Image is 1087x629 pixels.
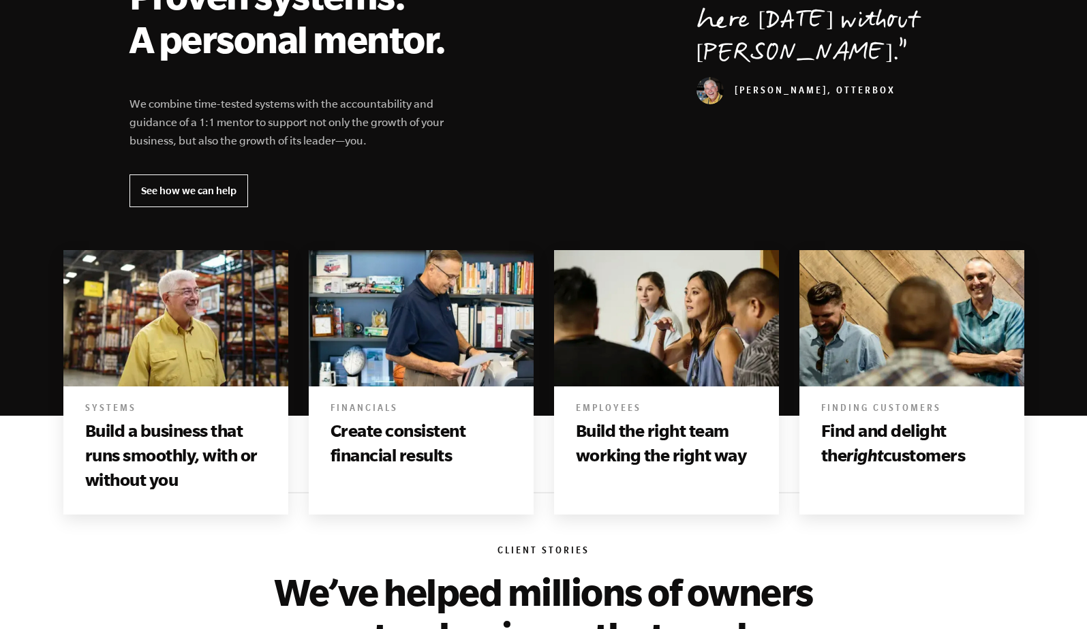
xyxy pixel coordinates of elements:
cite: [PERSON_NAME], OtterBox [696,87,895,97]
h6: Financials [331,403,512,416]
img: Books include beyond the e myth, e-myth, the e myth [799,249,1024,386]
h3: Build a business that runs smoothly, with or without you [85,418,266,493]
p: We combine time-tested systems with the accountability and guidance of a 1:1 mentor to support no... [129,95,462,150]
h6: Finding Customers [821,403,1002,416]
iframe: Chat Widget [1019,564,1087,629]
h3: Find and delight the customers [821,418,1002,468]
i: right [846,445,883,465]
h6: Systems [85,403,266,416]
h3: Build the right team working the right way [576,418,757,468]
img: beyond the e myth, e-myth, the e myth, e myth revisited [63,249,288,386]
img: Books include beyond the e myth, e-myth, the e myth [554,249,779,386]
h6: Client Stories [129,545,958,559]
img: Curt Richardson, OtterBox [696,77,724,104]
h3: Create consistent financial results [331,418,512,468]
img: beyond the e myth, e-myth, the e myth [309,249,534,386]
a: See how we can help [129,174,248,207]
h6: Employees [576,403,757,416]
